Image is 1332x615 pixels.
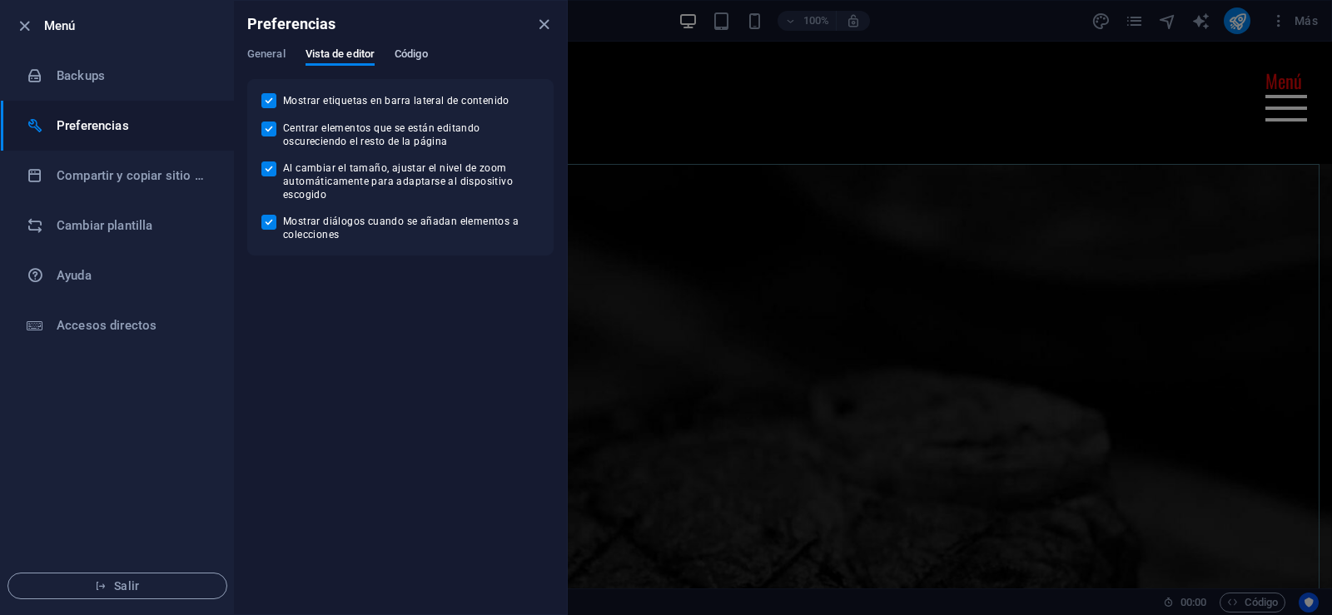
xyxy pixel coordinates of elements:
[57,66,211,86] h6: Backups
[247,44,286,67] span: General
[534,14,554,34] button: close
[1,250,234,300] a: Ayuda
[57,315,211,335] h6: Accesos directos
[395,44,428,67] span: Código
[283,94,509,107] span: Mostrar etiquetas en barra lateral de contenido
[283,215,539,241] span: Mostrar diálogos cuando se añadan elementos a colecciones
[57,166,211,186] h6: Compartir y copiar sitio web
[22,579,213,593] span: Salir
[44,16,221,36] h6: Menú
[247,47,554,79] div: Preferencias
[247,14,336,34] h6: Preferencias
[306,44,375,67] span: Vista de editor
[57,116,211,136] h6: Preferencias
[7,573,227,599] button: Salir
[57,265,211,285] h6: Ayuda
[283,122,539,148] span: Centrar elementos que se están editando oscureciendo el resto de la página
[283,161,539,201] span: Al cambiar el tamaño, ajustar el nivel de zoom automáticamente para adaptarse al dispositivo esco...
[57,216,211,236] h6: Cambiar plantilla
